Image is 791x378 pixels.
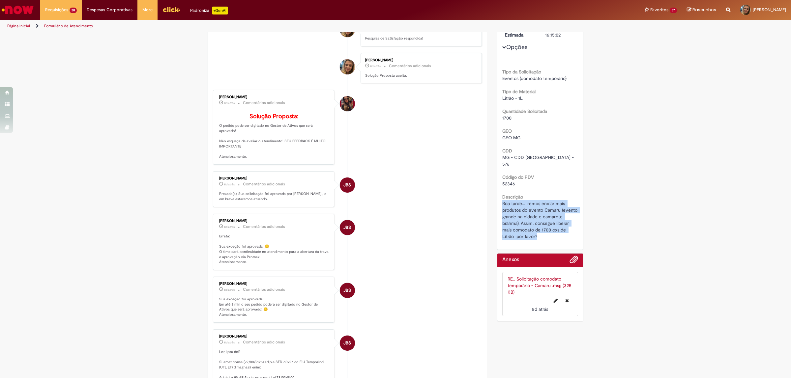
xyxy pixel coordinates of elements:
span: 8d atrás [532,306,548,312]
p: Pesquisa de Satisfação respondida! [365,36,475,41]
button: Adicionar anexos [570,255,578,267]
p: Solução Proposta aceita. [365,73,475,78]
div: Jacqueline Batista Shiota [340,177,355,193]
span: Despesas Corporativas [87,7,132,13]
time: 22/08/2025 14:12:44 [224,182,235,186]
span: 1700 [502,115,512,121]
span: JBS [343,335,351,351]
img: click_logo_yellow_360x200.png [162,5,180,14]
span: Favoritos [650,7,668,13]
b: Quantidade Solicitada [502,108,547,114]
b: Descrição [502,194,523,200]
b: Tipo da Solicitação [502,69,541,75]
b: Tipo de Material [502,89,536,94]
button: Editar nome de arquivo RE_ Solicitação comodato temporário - Camaru .msg [550,295,562,306]
span: 8d atrás [370,64,381,68]
time: 22/08/2025 14:29:10 [224,101,235,105]
small: Comentários adicionais [243,224,285,229]
span: 37 [670,8,677,13]
time: 22/08/2025 14:12:39 [224,225,235,229]
time: 22/08/2025 15:31:28 [370,64,381,68]
span: 8d atrás [224,288,235,292]
div: Jacqueline Batista Shiota [340,283,355,298]
p: Prezado(a), Sua solicitação foi aprovada por [PERSON_NAME] , e em breve estaremos atuando. [219,191,329,202]
a: Rascunhos [687,7,716,13]
small: Comentários adicionais [243,100,285,106]
b: Solução Proposta: [249,113,298,120]
span: 28 [70,8,77,13]
p: +GenAi [212,7,228,14]
small: Comentários adicionais [243,339,285,345]
b: GEO [502,128,512,134]
ul: Trilhas de página [5,20,522,32]
a: RE_ Solicitação comodato temporário - Camaru .msg (325 KB) [508,276,571,295]
span: 8d atrás [224,225,235,229]
span: 8d atrás [224,101,235,105]
b: CDD [502,148,512,154]
small: Comentários adicionais [243,287,285,292]
span: More [142,7,153,13]
p: Sua exceção foi aprovada! Em até 3 min o seu pedido poderá ser digitado no Gestor de Ativos que s... [219,297,329,317]
span: [PERSON_NAME] [753,7,786,13]
span: Litrão - 1L [502,95,523,101]
div: Jacqueline Batista Shiota [340,220,355,235]
div: [PERSON_NAME] [219,335,329,338]
span: Eventos (comodato temporário) [502,75,567,81]
a: Formulário de Atendimento [44,23,93,29]
span: Boa tarde... Iremos enviar mais produtos do evento Camaru (evento grande na cidade e camarote bra... [502,201,579,239]
p: O pedido pode ser digitado no Gestor de Ativos que será aprovado! Não esqueça de avaliar o atendi... [219,113,329,159]
p: Errata: Sua exceção foi aprovada! 😊 O time dará continuidade no atendimento para a abertura da tr... [219,234,329,265]
span: JBS [343,177,351,193]
div: Bianca Morais Alves [340,59,355,74]
span: 8d atrás [224,182,235,186]
h2: Anexos [502,257,519,263]
span: GEO MG [502,135,520,141]
small: Comentários adicionais [243,181,285,187]
div: [PERSON_NAME] [219,95,329,99]
b: Código do PDV [502,174,534,180]
div: Jacqueline Batista Shiota [340,336,355,351]
button: Excluir RE_ Solicitação comodato temporário - Camaru .msg [561,295,573,306]
img: ServiceNow [1,3,35,16]
span: MG - CDD [GEOGRAPHIC_DATA] - 576 [502,154,575,167]
span: Rascunhos [692,7,716,13]
div: [PERSON_NAME] [219,176,329,180]
span: 8d atrás [224,340,235,344]
div: Desiree da Silva Germano [340,96,355,111]
div: [PERSON_NAME] [219,219,329,223]
span: JBS [343,283,351,298]
a: Página inicial [7,23,30,29]
time: 22/08/2025 14:12:32 [224,288,235,292]
span: 52346 [502,181,515,187]
time: 22/08/2025 14:06:17 [532,306,548,312]
time: 22/08/2025 14:12:26 [224,340,235,344]
div: [PERSON_NAME] [219,282,329,286]
div: Padroniza [190,7,228,14]
small: Comentários adicionais [389,63,431,69]
span: Requisições [45,7,68,13]
div: [PERSON_NAME] [365,58,475,62]
span: JBS [343,220,351,235]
